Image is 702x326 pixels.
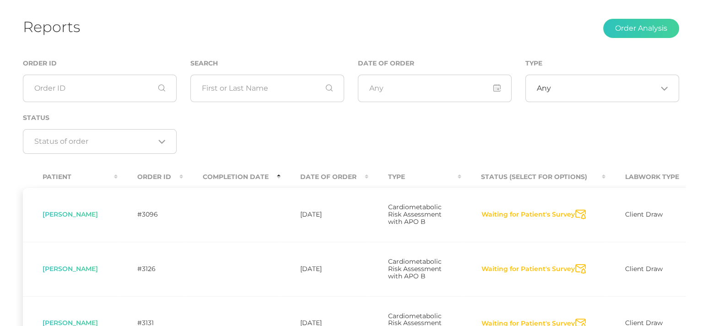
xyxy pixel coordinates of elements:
span: Client Draw [625,210,663,218]
th: Date Of Order : activate to sort column ascending [281,167,368,187]
span: Cardiometabolic Risk Assessment with APO B [388,203,442,226]
input: First or Last Name [190,75,344,102]
td: [DATE] [281,242,368,296]
label: Date of Order [358,60,414,67]
h1: Reports [23,18,80,36]
th: Completion Date : activate to sort column descending [183,167,281,187]
label: Status [23,114,49,122]
div: Search for option [23,129,177,154]
label: Search [190,60,218,67]
label: Type [525,60,542,67]
th: Status (Select for Options) : activate to sort column ascending [461,167,605,187]
th: Labwork Type : activate to sort column ascending [605,167,691,187]
span: [PERSON_NAME] [43,210,98,218]
span: Cardiometabolic Risk Assessment with APO B [388,257,442,280]
button: Waiting for Patient's Survey [481,210,575,219]
input: Any [358,75,512,102]
button: Waiting for Patient's Survey [481,265,575,274]
span: [PERSON_NAME] [43,265,98,273]
button: Order Analysis [603,19,679,38]
svg: Send Notification [575,264,586,274]
div: Search for option [525,75,679,102]
td: #3096 [118,187,183,242]
input: Search for option [34,137,155,146]
span: Client Draw [625,265,663,273]
td: #3126 [118,242,183,296]
input: Search for option [551,84,657,93]
th: Patient : activate to sort column ascending [23,167,118,187]
th: Type : activate to sort column ascending [368,167,461,187]
td: [DATE] [281,187,368,242]
th: Order ID : activate to sort column ascending [118,167,183,187]
svg: Send Notification [575,210,586,219]
span: Any [537,84,551,93]
input: Order ID [23,75,177,102]
label: Order ID [23,60,57,67]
